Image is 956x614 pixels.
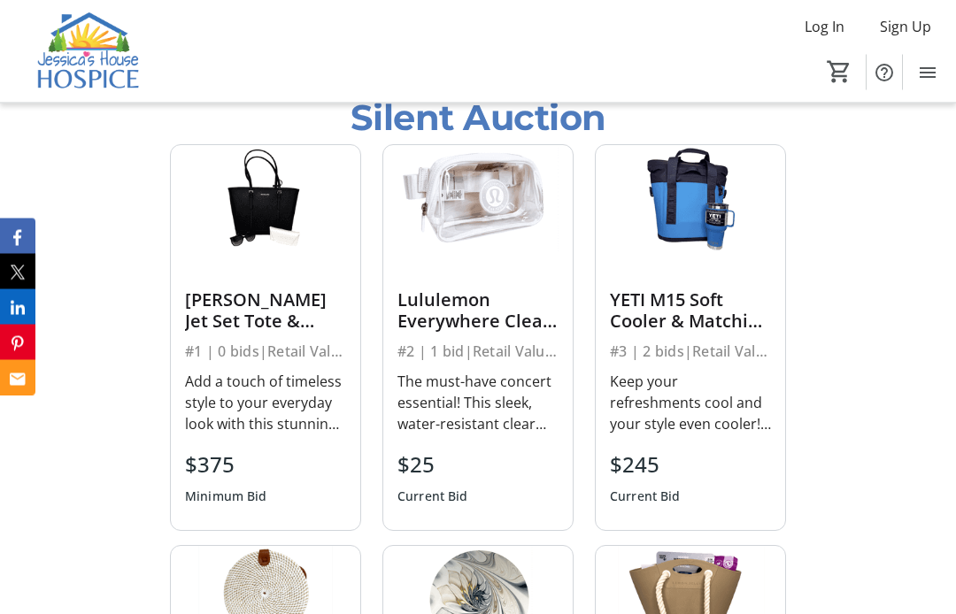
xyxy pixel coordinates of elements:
div: Current Bid [397,481,468,513]
img: Jessica's House Hospice's Logo [11,7,168,96]
img: Michael Kors Jet Set Tote & Sunglasses [171,146,360,252]
div: Current Bid [610,481,681,513]
button: Sign Up [866,12,945,41]
span: Log In [805,16,844,37]
div: Minimum Bid [185,481,267,513]
div: YETI M15 Soft Cooler & Matching Big Wave Blue Rambler Tumbler [610,290,771,333]
div: #1 | 0 bids | Retail Value $693 [185,340,346,365]
div: $245 [610,449,681,481]
div: Silent Auction [351,92,606,145]
button: Log In [790,12,859,41]
button: Help [867,55,902,90]
div: Lululemon Everywhere Clear Belt Bag [397,290,559,333]
div: #2 | 1 bid | Retail Value $44 [397,340,559,365]
button: Menu [910,55,945,90]
img: Lululemon Everywhere Clear Belt Bag [383,146,573,252]
button: Cart [823,56,855,88]
div: Keep your refreshments cool and your style even cooler! This YETI M15 Soft Cooler ($400) is the p... [610,372,771,435]
div: Add a touch of timeless style to your everyday look with this stunning [PERSON_NAME] set — the pe... [185,372,346,435]
div: #3 | 2 bids | Retail Value $450 [610,340,771,365]
div: $375 [185,449,267,481]
img: YETI M15 Soft Cooler & Matching Big Wave Blue Rambler Tumbler [596,146,785,252]
div: The must-have concert essential! This sleek, water-resistant clear Lululemon Everywhere Belt Bag ... [397,372,559,435]
div: [PERSON_NAME] Jet Set Tote & Sunglasses [185,290,346,333]
div: $25 [397,449,468,481]
span: Sign Up [880,16,931,37]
